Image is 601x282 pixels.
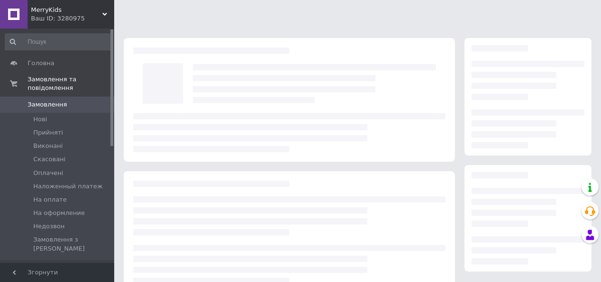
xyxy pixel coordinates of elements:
[33,182,103,191] span: Наложенный платеж
[33,128,63,137] span: Прийняті
[33,235,111,253] span: Замовлення з [PERSON_NAME]
[33,209,85,217] span: На оформление
[33,195,67,204] span: На оплате
[31,14,114,23] div: Ваш ID: 3280975
[5,33,112,50] input: Пошук
[33,142,63,150] span: Виконані
[33,169,63,177] span: Оплачені
[28,100,67,109] span: Замовлення
[31,6,102,14] span: MerryKids
[33,222,65,231] span: Недозвон
[28,75,114,92] span: Замовлення та повідомлення
[33,155,66,164] span: Скасовані
[33,115,47,124] span: Нові
[28,59,54,68] span: Головна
